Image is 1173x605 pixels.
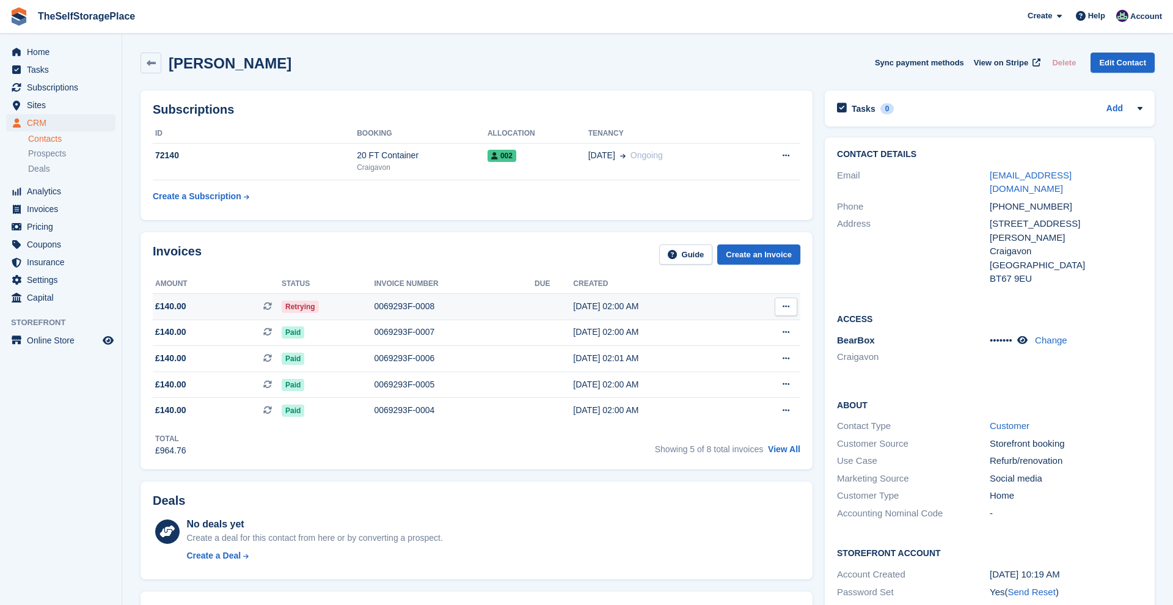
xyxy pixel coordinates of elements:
span: CRM [27,114,100,131]
span: Create [1028,10,1052,22]
button: Delete [1047,53,1081,73]
span: ( ) [1004,587,1058,597]
span: Subscriptions [27,79,100,96]
div: [DATE] 10:19 AM [990,568,1142,582]
a: Customer [990,420,1029,431]
a: Deals [28,163,115,175]
a: menu [6,97,115,114]
div: Total [155,433,186,444]
span: Paid [282,326,304,339]
span: BearBox [837,335,875,345]
th: Booking [357,124,488,144]
div: Use Case [837,454,990,468]
div: [DATE] 02:00 AM [573,378,736,391]
h2: Tasks [852,103,875,114]
div: Create a Subscription [153,190,241,203]
div: Yes [990,585,1142,599]
span: Settings [27,271,100,288]
a: menu [6,183,115,200]
span: Capital [27,289,100,306]
div: Craigavon [990,244,1142,258]
a: Change [1035,335,1067,345]
span: Sites [27,97,100,114]
div: Password Set [837,585,990,599]
div: [DATE] 02:00 AM [573,326,736,339]
button: Sync payment methods [875,53,964,73]
a: Preview store [101,333,115,348]
h2: Access [837,312,1142,324]
th: Due [535,274,573,294]
span: 002 [488,150,516,162]
div: Refurb/renovation [990,454,1142,468]
img: Sam [1116,10,1128,22]
span: Online Store [27,332,100,349]
div: [GEOGRAPHIC_DATA] [990,258,1142,273]
th: ID [153,124,357,144]
a: Create a Deal [186,549,442,562]
div: Home [990,489,1142,503]
h2: About [837,398,1142,411]
span: £140.00 [155,378,186,391]
h2: Contact Details [837,150,1142,159]
h2: Deals [153,494,185,508]
h2: Storefront Account [837,546,1142,559]
div: Customer Source [837,437,990,451]
div: [DATE] 02:01 AM [573,352,736,365]
span: View on Stripe [974,57,1028,69]
span: Retrying [282,301,319,313]
a: Create a Subscription [153,185,249,208]
div: Account Created [837,568,990,582]
a: menu [6,236,115,253]
a: Contacts [28,133,115,145]
div: No deals yet [186,517,442,532]
span: Pricing [27,218,100,235]
a: TheSelfStoragePlace [33,6,140,26]
span: £140.00 [155,326,186,339]
th: Amount [153,274,282,294]
span: Showing 5 of 8 total invoices [655,444,763,454]
h2: [PERSON_NAME] [169,55,291,71]
a: menu [6,289,115,306]
div: Customer Type [837,489,990,503]
span: Paid [282,379,304,391]
span: Paid [282,353,304,365]
div: Create a deal for this contact from here or by converting a prospect. [186,532,442,544]
span: Ongoing [630,150,663,160]
a: menu [6,218,115,235]
a: menu [6,332,115,349]
span: Help [1088,10,1105,22]
div: [STREET_ADDRESS][PERSON_NAME] [990,217,1142,244]
a: menu [6,271,115,288]
a: menu [6,200,115,218]
span: Paid [282,405,304,417]
span: £140.00 [155,352,186,365]
a: Guide [659,244,713,265]
span: [DATE] [588,149,615,162]
div: BT67 9EU [990,272,1142,286]
span: Invoices [27,200,100,218]
a: Create an Invoice [717,244,800,265]
div: 0069293F-0006 [374,352,535,365]
div: Accounting Nominal Code [837,507,990,521]
div: Email [837,169,990,196]
th: Invoice number [374,274,535,294]
a: Prospects [28,147,115,160]
a: View All [768,444,800,454]
div: Contact Type [837,419,990,433]
div: Phone [837,200,990,214]
a: Add [1106,102,1123,116]
div: 0069293F-0005 [374,378,535,391]
a: menu [6,61,115,78]
div: [DATE] 02:00 AM [573,300,736,313]
div: 0069293F-0004 [374,404,535,417]
th: Allocation [488,124,588,144]
img: stora-icon-8386f47178a22dfd0bd8f6a31ec36ba5ce8667c1dd55bd0f319d3a0aa187defe.svg [10,7,28,26]
div: £964.76 [155,444,186,457]
h2: Invoices [153,244,202,265]
a: Send Reset [1007,587,1055,597]
div: 0069293F-0008 [374,300,535,313]
th: Created [573,274,736,294]
li: Craigavon [837,350,990,364]
span: Coupons [27,236,100,253]
div: [DATE] 02:00 AM [573,404,736,417]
